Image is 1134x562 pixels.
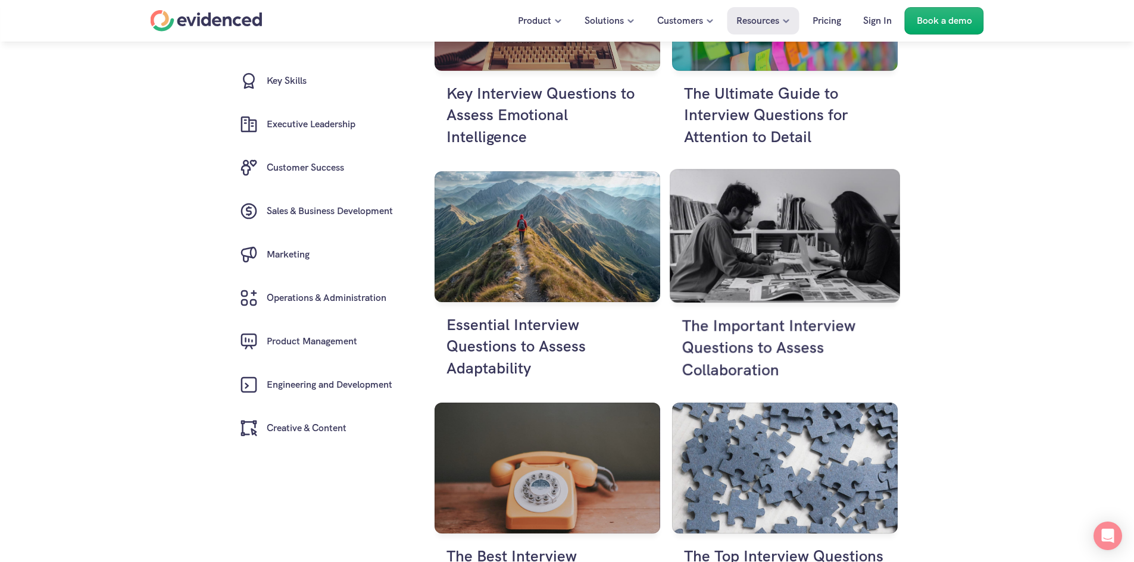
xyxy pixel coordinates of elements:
[435,171,660,391] a: A hiker adapting to challenges in the mountainsEssential Interview Questions to Assess Adaptability
[228,59,402,103] a: Key Skills
[267,204,393,219] h6: Sales & Business Development
[267,291,386,306] h6: Operations & Administration
[267,334,357,350] h6: Product Management
[267,161,344,176] h6: Customer Success
[684,83,886,147] h4: The Ultimate Guide to Interview Questions for Attention to Detail
[736,13,779,29] p: Resources
[267,378,392,393] h6: Engineering and Development
[446,83,648,147] h4: Key Interview Questions to Assess Emotional Intelligence
[863,13,892,29] p: Sign In
[672,403,898,533] img: Hard to solve jigsaw puzzle
[854,7,901,34] a: Sign In
[228,277,402,320] a: Operations & Administration
[228,146,402,190] a: Customer Success
[670,169,900,393] a: Two people collaboratingThe Important Interview Questions to Assess Collaboration
[657,13,703,29] p: Customers
[228,320,402,363] a: Product Management
[670,169,900,302] img: Two people collaborating
[151,10,263,32] a: Home
[267,247,310,263] h6: Marketing
[905,7,984,34] a: Book a demo
[917,13,972,29] p: Book a demo
[228,233,402,277] a: Marketing
[804,7,850,34] a: Pricing
[267,117,355,133] h6: Executive Leadership
[267,421,346,437] h6: Creative & Content
[228,363,402,407] a: Engineering and Development
[682,315,888,381] h4: The Important Interview Questions to Assess Collaboration
[813,13,841,29] p: Pricing
[228,190,402,233] a: Sales & Business Development
[267,74,307,89] h6: Key Skills
[435,171,660,302] img: A hiker adapting to challenges in the mountains
[228,103,402,146] a: Executive Leadership
[446,314,648,379] h4: Essential Interview Questions to Assess Adaptability
[228,407,402,450] a: Creative & Content
[518,13,551,29] p: Product
[585,13,624,29] p: Solutions
[1094,522,1122,550] div: Open Intercom Messenger
[435,403,660,533] img: Old telephone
